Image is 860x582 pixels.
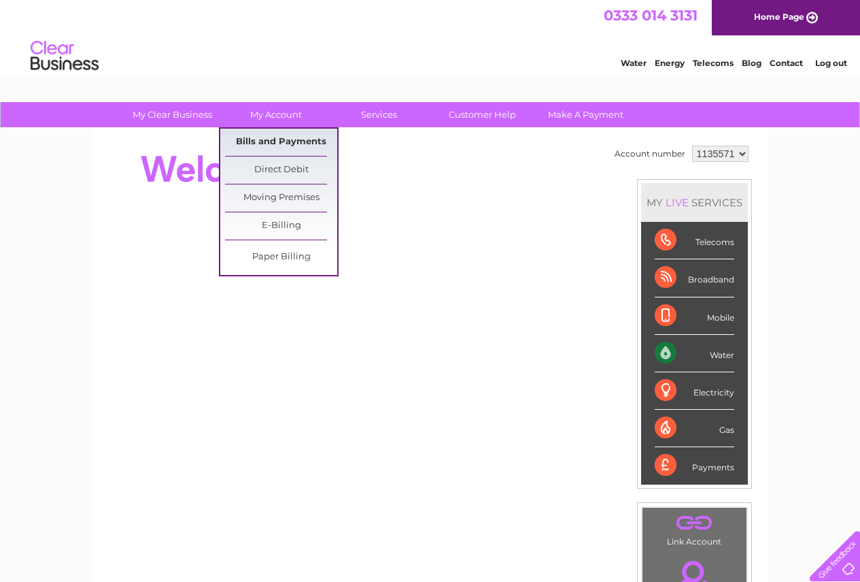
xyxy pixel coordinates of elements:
[426,102,538,127] a: Customer Help
[742,58,761,68] a: Blog
[655,335,734,372] div: Water
[30,35,99,77] img: logo.png
[604,7,698,24] a: 0333 014 3131
[109,7,752,66] div: Clear Business is a trading name of Verastar Limited (registered in [GEOGRAPHIC_DATA] No. 3667643...
[655,410,734,447] div: Gas
[655,58,685,68] a: Energy
[655,222,734,259] div: Telecoms
[663,196,691,209] div: LIVE
[225,212,337,240] a: E-Billing
[693,58,734,68] a: Telecoms
[815,58,847,68] a: Log out
[770,58,803,68] a: Contact
[611,142,689,165] td: Account number
[225,184,337,212] a: Moving Premises
[323,102,435,127] a: Services
[225,129,337,156] a: Bills and Payments
[220,102,332,127] a: My Account
[641,183,748,222] div: MY SERVICES
[655,297,734,335] div: Mobile
[646,511,743,535] a: .
[655,447,734,484] div: Payments
[225,244,337,271] a: Paper Billing
[655,372,734,410] div: Electricity
[642,507,747,550] td: Link Account
[116,102,228,127] a: My Clear Business
[225,157,337,184] a: Direct Debit
[621,58,647,68] a: Water
[655,259,734,297] div: Broadband
[530,102,642,127] a: Make A Payment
